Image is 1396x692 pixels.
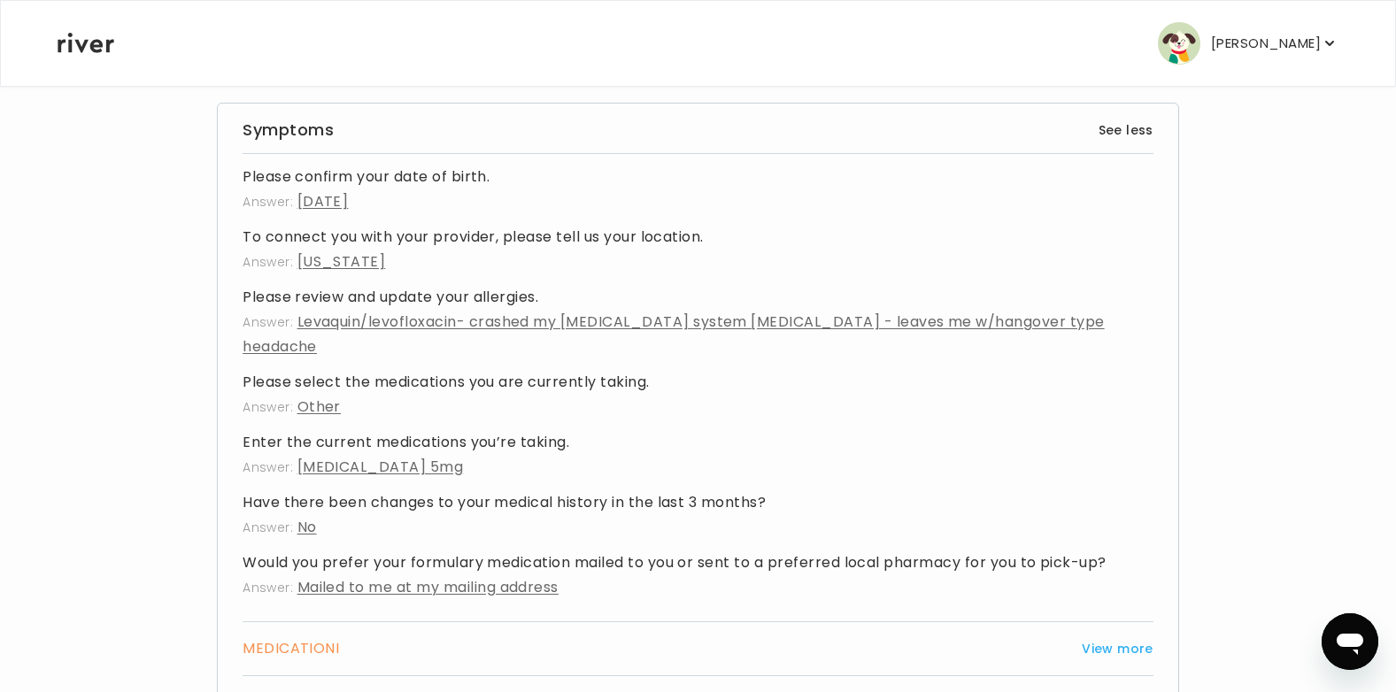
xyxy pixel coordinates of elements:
h4: Enter the current medications you’re taking. [243,430,1153,455]
span: No [297,517,317,537]
h4: To connect you with your provider, please tell us your location. [243,225,1153,250]
span: Answer: [243,253,293,271]
span: [DATE] [297,191,349,211]
button: View more [1082,638,1153,659]
p: [PERSON_NAME] [1211,31,1321,56]
span: Mailed to me at my mailing address [297,577,559,597]
span: Levaquin/levofloxacin- crashed my [MEDICAL_DATA] system [MEDICAL_DATA] - leaves me w/hangover typ... [243,311,1104,357]
iframe: Button to launch messaging window [1322,613,1378,670]
h4: Have there been changes to your medical history in the last 3 months? [243,490,1153,515]
span: [US_STATE] [297,251,386,272]
h3: Symptoms [243,118,334,142]
h4: Would you prefer your formulary medication mailed to you or sent to a preferred local pharmacy fo... [243,550,1153,575]
span: Answer: [243,398,293,416]
h4: Please select the medications you are currently taking. [243,370,1153,395]
span: Answer: [243,579,293,596]
span: Answer: [243,313,293,331]
span: Answer: [243,458,293,476]
h4: Please confirm your date of birth. [243,165,1153,189]
span: Answer: [243,193,293,211]
h4: Please review and update your allergies. [243,285,1153,310]
button: See less [1099,119,1153,141]
img: user avatar [1158,22,1200,65]
span: [MEDICAL_DATA] 5mg [297,457,464,477]
span: Other [297,396,341,417]
span: Answer: [243,519,293,536]
h3: MEDICATION I [243,636,339,661]
button: user avatar[PERSON_NAME] [1158,22,1338,65]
